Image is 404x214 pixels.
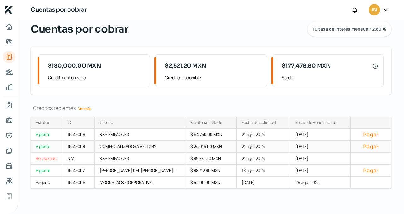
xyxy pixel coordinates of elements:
a: Vigente [31,129,62,141]
span: Crédito autorizado [48,74,145,82]
a: Vigente [31,165,62,177]
a: Adelantar facturas [3,35,15,48]
div: Créditos recientes [31,105,391,112]
div: Fecha de solicitud [242,119,276,125]
div: $ 64,750.00 MXN [185,129,237,141]
div: 21 ago, 2025 [237,141,290,153]
span: $180,000.00 MXN [48,62,101,70]
div: [DATE] [290,153,351,165]
div: 1554-008 [62,141,95,153]
a: Mi contrato [3,99,15,112]
div: Estatus [36,119,50,125]
div: 26 ago, 2025 [290,177,351,189]
div: MOONBLACK CORPORATIVE [95,177,185,189]
a: Referencias [3,175,15,187]
div: N/A [62,153,95,165]
div: [DATE] [290,165,351,177]
div: 1554-009 [62,129,95,141]
div: 1554-006 [62,177,95,189]
span: IN [372,6,377,14]
div: $ 88,712.80 MXN [185,165,237,177]
div: ID [68,119,71,125]
a: Vigente [31,141,62,153]
div: 21 ago, 2025 [237,153,290,165]
a: Documentos [3,144,15,157]
div: $ 24,016.00 MXN [185,141,237,153]
a: Representantes [3,129,15,142]
span: Saldo [282,74,378,82]
div: COMERCIALIZADORA VICTORY [95,141,185,153]
div: Fecha de vencimiento [295,119,336,125]
h1: Cuentas por cobrar [31,5,87,15]
button: Pagar [356,143,386,150]
div: Monto solicitado [190,119,223,125]
div: 21 ago, 2025 [237,129,290,141]
div: 1554-007 [62,165,95,177]
span: Crédito disponible [165,74,261,82]
div: $ 89,775.30 MXN [185,153,237,165]
a: Tus créditos [3,51,15,63]
div: K&P EMPAQUES [95,129,185,141]
span: Tu tasa de interés mensual: 2.80 % [312,27,386,31]
a: Información general [3,114,15,127]
div: $ 4,500.00 MXN [185,177,237,189]
span: $2,521.20 MXN [165,62,206,70]
a: Mis finanzas [3,81,15,94]
div: [DATE] [290,141,351,153]
a: Pagado [31,177,62,189]
span: Cuentas por cobrar [31,21,128,37]
a: Rechazado [31,153,62,165]
a: Buró de crédito [3,160,15,172]
a: Pago a proveedores [3,66,15,78]
button: Pagar [356,131,386,138]
div: Cliente [100,119,113,125]
a: Industria [3,190,15,203]
a: Ver más [76,104,94,113]
div: [PERSON_NAME] DEL [PERSON_NAME]... [95,165,185,177]
div: K&P EMPAQUES [95,153,185,165]
span: $177,478.80 MXN [282,62,331,70]
button: Pagar [356,167,386,174]
div: [DATE] [290,129,351,141]
div: 18 ago, 2025 [237,165,290,177]
div: [DATE] [237,177,290,189]
a: Inicio [3,20,15,33]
